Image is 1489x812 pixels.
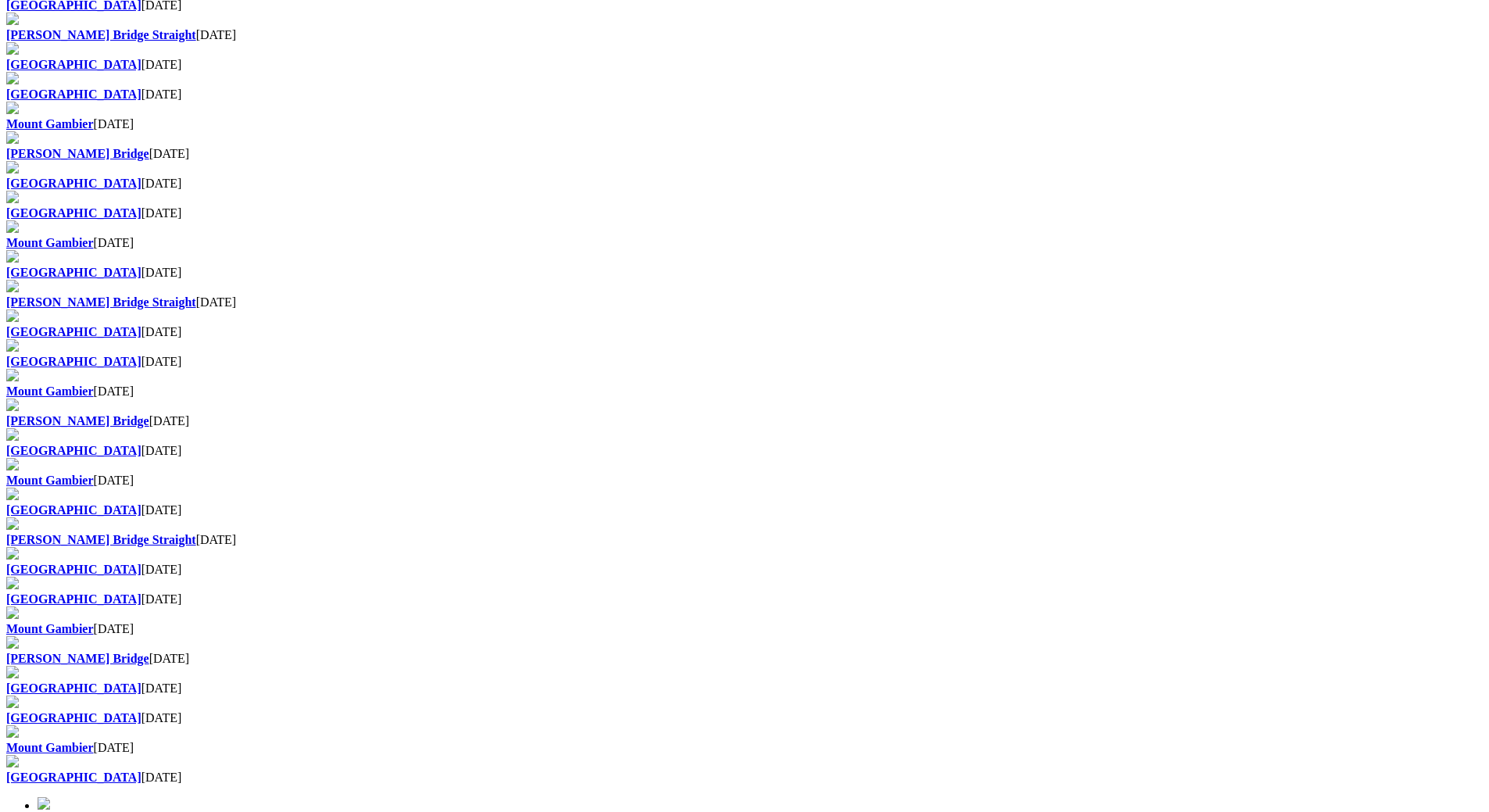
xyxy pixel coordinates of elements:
[6,206,141,220] a: [GEOGRAPHIC_DATA]
[6,177,1483,191] div: [DATE]
[6,117,94,131] a: Mount Gambier
[6,206,1483,220] div: [DATE]
[6,58,1483,72] div: [DATE]
[6,385,94,398] a: Mount Gambier
[6,517,19,530] img: file-red.svg
[6,28,196,41] a: [PERSON_NAME] Bridge Straight
[6,295,196,309] a: [PERSON_NAME] Bridge Straight
[6,177,141,190] a: [GEOGRAPHIC_DATA]
[6,474,1483,488] div: [DATE]
[6,533,196,546] b: [PERSON_NAME] Bridge Straight
[38,797,50,810] img: chevrons-left-pager-blue.svg
[6,339,19,352] img: file-red.svg
[6,696,19,708] img: file-red.svg
[6,771,141,784] a: [GEOGRAPHIC_DATA]
[6,652,149,665] a: [PERSON_NAME] Bridge
[6,280,19,292] img: file-red.svg
[6,652,1483,666] div: [DATE]
[6,309,19,322] img: file-red.svg
[6,428,19,441] img: file-red.svg
[6,266,1483,280] div: [DATE]
[6,681,1483,696] div: [DATE]
[6,533,1483,547] div: [DATE]
[6,503,141,517] a: [GEOGRAPHIC_DATA]
[6,771,1483,785] div: [DATE]
[6,88,141,101] a: [GEOGRAPHIC_DATA]
[6,236,94,249] a: Mount Gambier
[6,458,19,470] img: file-red.svg
[6,220,19,233] img: file-red.svg
[6,161,19,173] img: file-red.svg
[6,474,94,487] a: Mount Gambier
[6,592,1483,606] div: [DATE]
[6,325,141,338] a: [GEOGRAPHIC_DATA]
[6,681,141,695] a: [GEOGRAPHIC_DATA]
[6,563,141,576] a: [GEOGRAPHIC_DATA]
[6,725,19,738] img: file-red.svg
[6,266,141,279] a: [GEOGRAPHIC_DATA]
[6,488,19,500] img: file-red.svg
[6,42,19,55] img: file-red.svg
[6,606,19,619] img: file-red.svg
[6,13,19,25] img: file-red.svg
[6,295,1483,309] div: [DATE]
[6,622,1483,636] div: [DATE]
[6,117,1483,131] div: [DATE]
[6,102,19,114] img: file-red.svg
[6,547,19,560] img: file-red.svg
[6,503,1483,517] div: [DATE]
[6,325,1483,339] div: [DATE]
[6,711,1483,725] div: [DATE]
[6,592,141,606] a: [GEOGRAPHIC_DATA]
[6,577,19,589] img: file-red.svg
[6,28,1483,42] div: [DATE]
[6,369,19,381] img: file-red.svg
[6,414,1483,428] div: [DATE]
[6,72,19,84] img: file-red.svg
[6,131,19,144] img: file-red.svg
[6,741,94,754] a: Mount Gambier
[6,414,149,427] a: [PERSON_NAME] Bridge
[6,444,141,457] a: [GEOGRAPHIC_DATA]
[6,711,141,724] a: [GEOGRAPHIC_DATA]
[6,355,141,368] a: [GEOGRAPHIC_DATA]
[6,399,19,411] img: file-red.svg
[6,622,94,635] a: Mount Gambier
[6,385,1483,399] div: [DATE]
[6,444,1483,458] div: [DATE]
[6,88,1483,102] div: [DATE]
[6,250,19,263] img: file-red.svg
[6,755,19,767] img: file-red.svg
[6,666,19,678] img: file-red.svg
[6,191,19,203] img: file-red.svg
[6,355,1483,369] div: [DATE]
[6,147,149,160] a: [PERSON_NAME] Bridge
[6,741,1483,755] div: [DATE]
[6,147,1483,161] div: [DATE]
[6,563,1483,577] div: [DATE]
[6,58,141,71] a: [GEOGRAPHIC_DATA]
